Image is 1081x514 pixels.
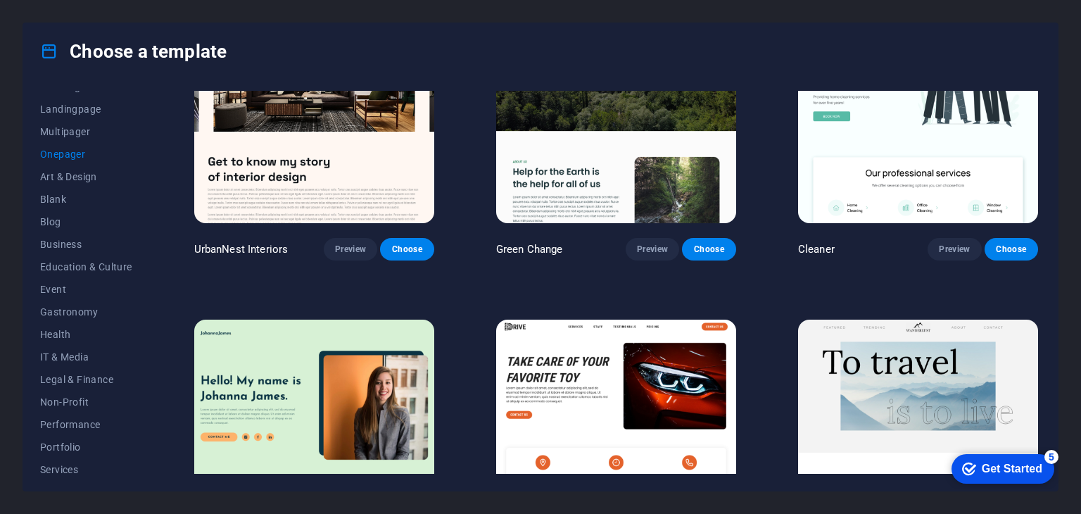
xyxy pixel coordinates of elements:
[40,306,132,318] span: Gastronomy
[40,188,132,211] button: Blank
[985,238,1038,261] button: Choose
[40,120,132,143] button: Multipager
[40,374,132,385] span: Legal & Finance
[40,351,132,363] span: IT & Media
[40,143,132,165] button: Onepager
[40,301,132,323] button: Gastronomy
[40,256,132,278] button: Education & Culture
[928,238,981,261] button: Preview
[40,278,132,301] button: Event
[194,242,289,256] p: UrbanNest Interiors
[40,441,132,453] span: Portfolio
[40,126,132,137] span: Multipager
[391,244,422,255] span: Choose
[335,244,366,255] span: Preview
[40,211,132,233] button: Blog
[40,458,132,481] button: Services
[40,368,132,391] button: Legal & Finance
[40,171,132,182] span: Art & Design
[40,391,132,413] button: Non-Profit
[42,15,102,28] div: Get Started
[11,7,114,37] div: Get Started 5 items remaining, 0% complete
[496,242,563,256] p: Green Change
[40,419,132,430] span: Performance
[40,165,132,188] button: Art & Design
[104,3,118,17] div: 5
[40,216,132,227] span: Blog
[40,149,132,160] span: Onepager
[682,238,735,261] button: Choose
[40,464,132,475] span: Services
[637,244,668,255] span: Preview
[40,40,227,63] h4: Choose a template
[798,2,1038,223] img: Cleaner
[40,104,132,115] span: Landingpage
[40,98,132,120] button: Landingpage
[40,194,132,205] span: Blank
[40,284,132,295] span: Event
[496,2,736,223] img: Green Change
[324,238,377,261] button: Preview
[996,244,1027,255] span: Choose
[40,413,132,436] button: Performance
[40,436,132,458] button: Portfolio
[380,238,434,261] button: Choose
[693,244,724,255] span: Choose
[40,261,132,272] span: Education & Culture
[939,244,970,255] span: Preview
[40,239,132,250] span: Business
[798,242,835,256] p: Cleaner
[40,396,132,408] span: Non-Profit
[40,233,132,256] button: Business
[40,323,132,346] button: Health
[626,238,679,261] button: Preview
[40,346,132,368] button: IT & Media
[40,329,132,340] span: Health
[194,2,434,223] img: UrbanNest Interiors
